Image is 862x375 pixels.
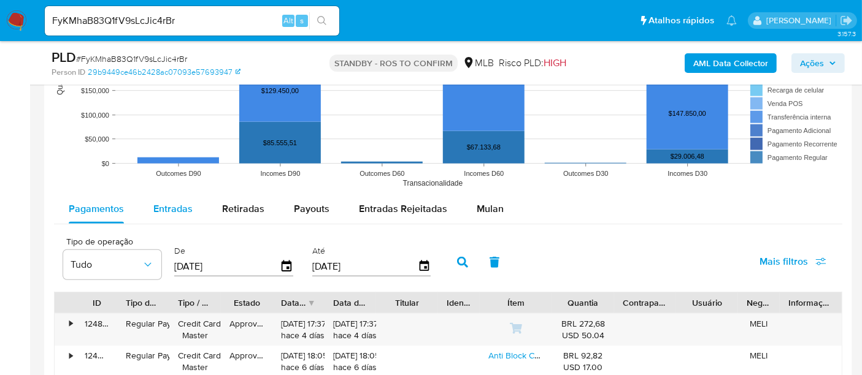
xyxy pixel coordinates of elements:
[45,13,339,29] input: Pesquise usuários ou casos...
[766,15,836,26] p: erico.trevizan@mercadopago.com.br
[463,56,494,70] div: MLB
[837,29,856,39] span: 3.157.3
[309,12,334,29] button: search-icon
[685,53,777,73] button: AML Data Collector
[52,67,85,78] b: Person ID
[76,53,187,65] span: # FyKMhaB83Q1fV9sLcJic4rBr
[283,15,293,26] span: Alt
[88,67,241,78] a: 29b9449ce46b2428ac07093e57693947
[648,14,714,27] span: Atalhos rápidos
[329,55,458,72] p: STANDBY - ROS TO CONFIRM
[726,15,737,26] a: Notificações
[300,15,304,26] span: s
[52,47,76,67] b: PLD
[693,53,768,73] b: AML Data Collector
[791,53,845,73] button: Ações
[800,53,824,73] span: Ações
[544,56,566,70] span: HIGH
[840,14,853,27] a: Sair
[499,56,566,70] span: Risco PLD:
